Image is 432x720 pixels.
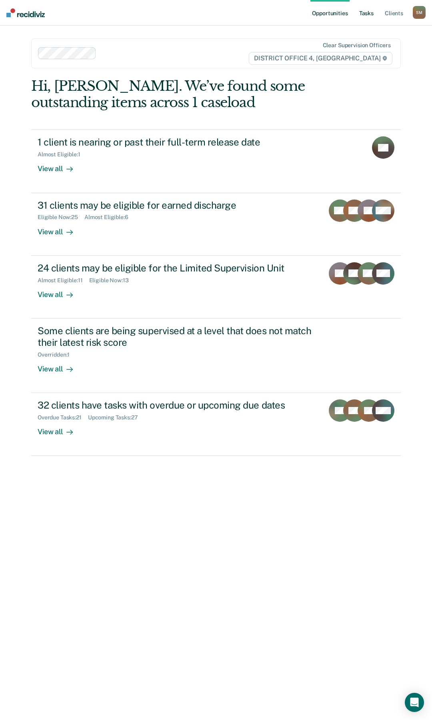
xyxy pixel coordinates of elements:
div: 31 clients may be eligible for earned discharge [38,199,318,211]
a: Some clients are being supervised at a level that does not match their latest risk scoreOverridde... [31,319,401,393]
div: Almost Eligible : 1 [38,151,87,158]
div: Clear supervision officers [323,42,391,49]
div: Open Intercom Messenger [405,693,424,712]
div: 1 client is nearing or past their full-term release date [38,136,318,148]
div: Overdue Tasks : 21 [38,414,88,421]
span: DISTRICT OFFICE 4, [GEOGRAPHIC_DATA] [249,52,392,65]
div: Eligible Now : 25 [38,214,84,221]
div: View all [38,221,82,236]
div: View all [38,421,82,437]
a: 32 clients have tasks with overdue or upcoming due datesOverdue Tasks:21Upcoming Tasks:27View all [31,393,401,456]
a: 31 clients may be eligible for earned dischargeEligible Now:25Almost Eligible:6View all [31,193,401,256]
div: Some clients are being supervised at a level that does not match their latest risk score [38,325,318,348]
div: 24 clients may be eligible for the Limited Supervision Unit [38,262,318,274]
div: S M [413,6,426,19]
div: Overridden : 1 [38,351,76,358]
div: View all [38,358,82,373]
div: 32 clients have tasks with overdue or upcoming due dates [38,399,318,411]
button: SM [413,6,426,19]
div: Upcoming Tasks : 27 [88,414,144,421]
a: 24 clients may be eligible for the Limited Supervision UnitAlmost Eligible:11Eligible Now:13View all [31,256,401,319]
div: View all [38,283,82,299]
div: Hi, [PERSON_NAME]. We’ve found some outstanding items across 1 caseload [31,78,327,111]
div: Almost Eligible : 11 [38,277,89,284]
div: View all [38,158,82,174]
a: 1 client is nearing or past their full-term release dateAlmost Eligible:1View all [31,130,401,193]
div: Eligible Now : 13 [89,277,135,284]
img: Recidiviz [6,8,45,17]
div: Almost Eligible : 6 [84,214,135,221]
